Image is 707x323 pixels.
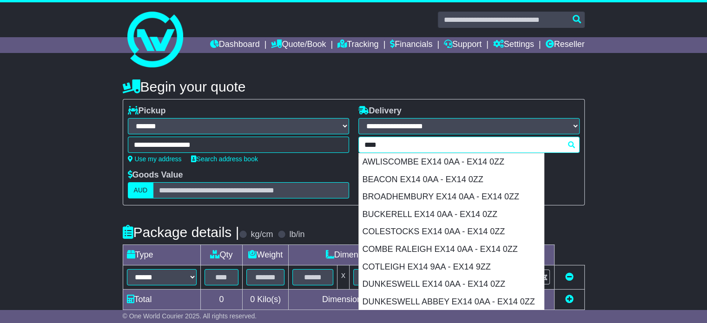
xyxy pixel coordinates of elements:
label: Delivery [358,106,402,116]
td: 0 [200,290,243,310]
a: Tracking [337,37,378,53]
div: BROADHEMBURY EX14 0AA - EX14 0ZZ [359,188,544,206]
div: BEACON EX14 0AA - EX14 0ZZ [359,171,544,189]
a: Remove this item [565,272,574,282]
a: Dashboard [210,37,260,53]
label: lb/in [289,230,304,240]
typeahead: Please provide city [358,137,580,153]
label: Pickup [128,106,166,116]
a: Add new item [565,295,574,304]
td: Qty [200,245,243,265]
a: Use my address [128,155,182,163]
td: x [337,265,349,290]
td: Total [123,290,200,310]
a: Search address book [191,155,258,163]
span: © One World Courier 2025. All rights reserved. [123,312,257,320]
td: Dimensions (L x W x H) [289,245,459,265]
td: Dimensions in Centimetre(s) [289,290,459,310]
h4: Package details | [123,224,239,240]
div: DUNKESWELL ABBEY EX14 0AA - EX14 0ZZ [359,293,544,311]
a: Settings [493,37,534,53]
a: Support [444,37,482,53]
a: Quote/Book [271,37,326,53]
h4: Begin your quote [123,79,585,94]
div: COLESTOCKS EX14 0AA - EX14 0ZZ [359,223,544,241]
div: COTLEIGH EX14 9AA - EX14 9ZZ [359,258,544,276]
div: COMBE RALEIGH EX14 0AA - EX14 0ZZ [359,241,544,258]
label: Goods Value [128,170,183,180]
div: DUNKESWELL EX14 0AA - EX14 0ZZ [359,276,544,293]
div: BUCKERELL EX14 0AA - EX14 0ZZ [359,206,544,224]
a: Reseller [545,37,584,53]
span: 0 [250,295,255,304]
td: Weight [243,245,289,265]
a: Financials [390,37,432,53]
td: Type [123,245,200,265]
div: AWLISCOMBE EX14 0AA - EX14 0ZZ [359,153,544,171]
td: Kilo(s) [243,290,289,310]
label: kg/cm [251,230,273,240]
label: AUD [128,182,154,198]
